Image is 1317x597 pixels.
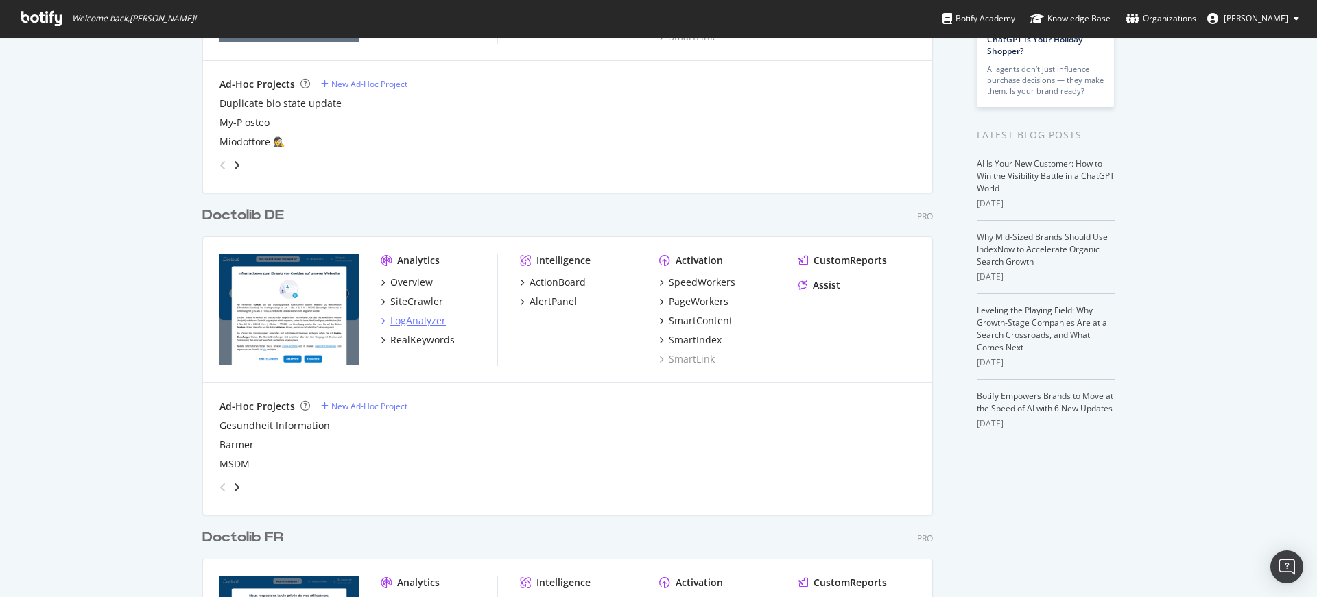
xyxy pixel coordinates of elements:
a: Barmer [219,438,254,452]
a: MSDM [219,457,250,471]
a: SpeedWorkers [659,276,735,289]
div: Overview [390,276,433,289]
div: Botify Academy [942,12,1015,25]
div: RealKeywords [390,333,455,347]
a: What Happens When ChatGPT Is Your Holiday Shopper? [987,22,1082,57]
div: [DATE] [977,271,1115,283]
div: ActionBoard [530,276,586,289]
div: Assist [813,278,840,292]
div: SpeedWorkers [669,276,735,289]
div: [DATE] [977,197,1115,210]
div: Analytics [397,254,440,267]
div: Ad-Hoc Projects [219,400,295,413]
a: AI Is Your New Customer: How to Win the Visibility Battle in a ChatGPT World [977,158,1115,194]
span: Thibaud Collignon [1224,12,1288,24]
div: CustomReports [814,576,887,589]
a: RealKeywords [381,333,455,347]
a: Gesundheit Information [219,419,330,432]
div: angle-left [214,476,232,498]
div: SmartIndex [669,333,722,347]
a: CustomReports [798,576,887,589]
a: Leveling the Playing Field: Why Growth-Stage Companies Are at a Search Crossroads, and What Comes... [977,304,1107,353]
div: Intelligence [536,254,591,267]
a: New Ad-Hoc Project [321,78,407,90]
div: Ad-Hoc Projects [219,77,295,91]
div: Activation [676,254,723,267]
a: Duplicate bio state update [219,97,342,110]
div: New Ad-Hoc Project [331,78,407,90]
img: doctolib.de [219,254,359,365]
span: Welcome back, [PERSON_NAME] ! [72,13,196,24]
div: LogAnalyzer [390,314,446,328]
a: LogAnalyzer [381,314,446,328]
div: Intelligence [536,576,591,589]
div: angle-left [214,154,232,176]
a: ActionBoard [520,276,586,289]
a: Overview [381,276,433,289]
a: CustomReports [798,254,887,267]
div: Pro [917,210,933,222]
div: Organizations [1126,12,1196,25]
div: SiteCrawler [390,295,443,308]
button: [PERSON_NAME] [1196,8,1310,29]
div: Doctolib FR [202,528,283,548]
div: Knowledge Base [1030,12,1111,25]
div: Activation [676,576,723,589]
div: Analytics [397,576,440,589]
a: Assist [798,278,840,292]
a: Botify Empowers Brands to Move at the Speed of AI with 6 New Updates [977,390,1113,414]
div: CustomReports [814,254,887,267]
a: My-P osteo [219,116,270,130]
a: SmartContent [659,314,733,328]
a: Miodottore 🕵️ [219,135,285,149]
div: Pro [917,533,933,544]
div: Doctolib DE [202,206,284,226]
div: angle-right [232,158,241,172]
div: Open Intercom Messenger [1270,550,1303,583]
a: AlertPanel [520,295,577,308]
a: Why Mid-Sized Brands Should Use IndexNow to Accelerate Organic Search Growth [977,231,1108,267]
a: SmartLink [659,352,715,366]
a: New Ad-Hoc Project [321,400,407,412]
a: Doctolib DE [202,206,289,226]
div: [DATE] [977,417,1115,430]
div: AI agents don’t just influence purchase decisions — they make them. Is your brand ready? [987,64,1104,97]
div: AlertPanel [530,295,577,308]
div: New Ad-Hoc Project [331,400,407,412]
div: PageWorkers [669,295,728,308]
div: Latest Blog Posts [977,127,1115,143]
a: PageWorkers [659,295,728,308]
div: [DATE] [977,356,1115,369]
a: SiteCrawler [381,295,443,308]
a: SmartIndex [659,333,722,347]
div: angle-right [232,480,241,494]
a: Doctolib FR [202,528,289,548]
div: SmartContent [669,314,733,328]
